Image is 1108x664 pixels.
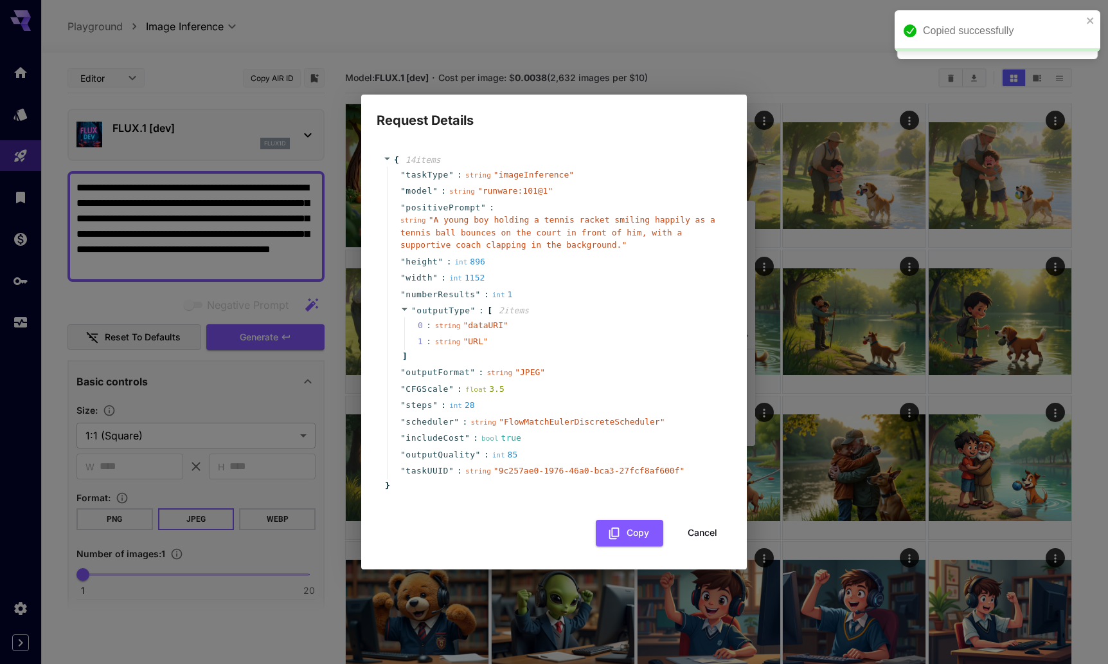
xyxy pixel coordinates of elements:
[470,306,476,315] span: "
[465,385,487,394] span: float
[400,350,407,363] span: ]
[465,171,491,180] span: string
[441,399,446,412] span: :
[406,155,441,165] span: 14 item s
[406,185,433,198] span: model
[411,306,416,315] span: "
[596,520,663,546] button: Copy
[400,466,406,475] span: "
[674,520,731,546] button: Cancel
[465,383,505,396] div: 3.5
[406,465,449,477] span: taskUUID
[406,169,449,181] span: taskType
[433,186,438,196] span: "
[394,154,399,167] span: {
[406,416,454,429] span: scheduler
[923,23,1082,39] div: Copied successfully
[481,432,521,445] div: true
[400,216,426,225] span: string
[426,319,431,332] div: :
[454,258,467,266] span: int
[406,432,465,445] span: includeCost
[492,291,505,299] span: int
[449,170,454,180] span: "
[463,320,508,330] span: " dataURI "
[418,319,435,332] span: 0
[449,274,462,282] span: int
[361,95,747,131] h2: Request Details
[479,366,484,379] span: :
[479,304,484,317] span: :
[435,322,461,330] span: string
[449,399,475,412] div: 28
[400,400,406,410] span: "
[406,272,433,284] span: width
[400,367,406,377] span: "
[489,201,494,214] span: :
[481,203,486,212] span: "
[478,186,553,196] span: " runware:101@1 "
[465,467,491,475] span: string
[433,400,438,410] span: "
[441,272,446,284] span: :
[400,417,406,427] span: "
[499,306,529,315] span: 2 item s
[400,290,406,299] span: "
[465,433,470,443] span: "
[457,383,462,396] span: :
[470,367,475,377] span: "
[406,383,449,396] span: CFGScale
[416,306,470,315] span: outputType
[470,418,496,427] span: string
[406,366,470,379] span: outputFormat
[515,367,545,377] span: " JPEG "
[484,448,489,461] span: :
[449,466,454,475] span: "
[400,433,406,443] span: "
[400,384,406,394] span: "
[406,399,433,412] span: steps
[499,417,665,427] span: " FlowMatchEulerDiscreteScheduler "
[418,335,435,348] span: 1
[473,432,478,445] span: :
[492,451,505,459] span: int
[438,257,443,266] span: "
[476,290,481,299] span: "
[449,384,454,394] span: "
[1086,15,1095,26] button: close
[433,273,438,282] span: "
[435,338,461,346] span: string
[400,215,715,250] span: " A young boy holding a tennis racket smiling happily as a tennis ball bounces on the court in fr...
[426,335,431,348] div: :
[441,185,446,198] span: :
[383,479,390,492] span: }
[406,201,481,214] span: positivePrompt
[487,304,492,317] span: [
[400,450,406,459] span: "
[449,187,475,196] span: string
[487,369,512,377] span: string
[400,273,406,282] span: "
[454,255,485,268] div: 896
[484,288,489,301] span: :
[400,257,406,266] span: "
[492,448,518,461] div: 85
[463,416,468,429] span: :
[463,337,488,346] span: " URL "
[406,448,475,461] span: outputQuality
[494,466,684,475] span: " 9c257ae0-1976-46a0-bca3-27fcf8af600f "
[406,255,438,268] span: height
[494,170,574,180] span: " imageInference "
[449,401,462,410] span: int
[400,170,406,180] span: "
[492,288,513,301] div: 1
[406,288,475,301] span: numberResults
[454,417,459,427] span: "
[457,169,462,181] span: :
[449,272,485,284] div: 1152
[447,255,452,268] span: :
[481,434,499,443] span: bool
[476,450,481,459] span: "
[400,203,406,212] span: "
[400,186,406,196] span: "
